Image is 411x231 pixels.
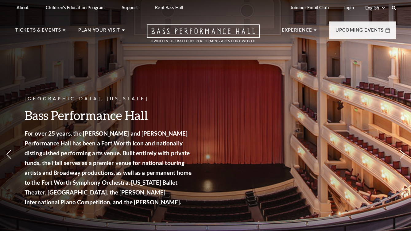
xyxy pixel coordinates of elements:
p: Plan Your Visit [78,26,120,37]
p: Upcoming Events [335,26,384,37]
select: Select: [364,5,386,11]
p: [GEOGRAPHIC_DATA], [US_STATE] [25,95,193,103]
strong: For over 25 years, the [PERSON_NAME] and [PERSON_NAME] Performance Hall has been a Fort Worth ico... [25,130,192,206]
p: Tickets & Events [15,26,61,37]
h3: Bass Performance Hall [25,107,193,123]
p: Children's Education Program [46,5,105,10]
p: About [17,5,29,10]
p: Rent Bass Hall [155,5,183,10]
p: Experience [282,26,312,37]
p: Support [122,5,138,10]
